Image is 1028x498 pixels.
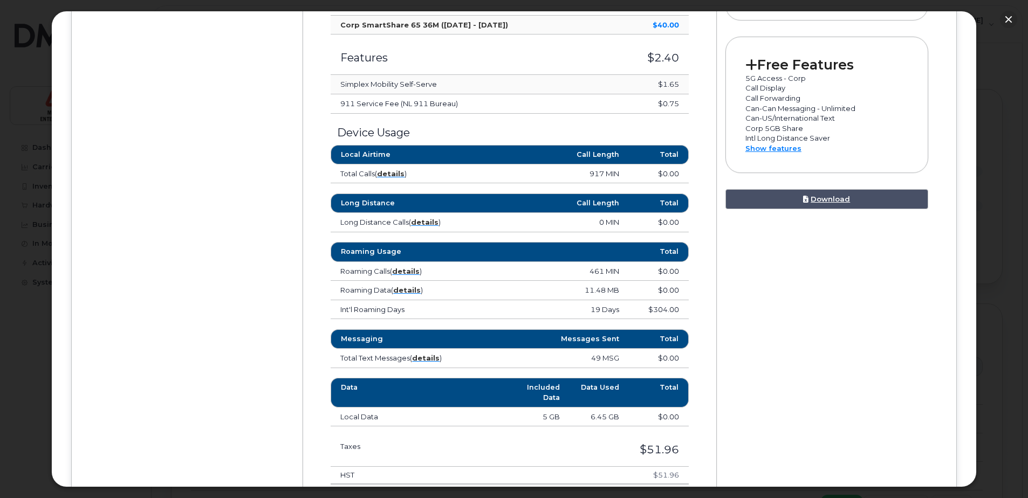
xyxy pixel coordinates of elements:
th: Total [629,378,689,407]
h4: HST [340,471,473,479]
td: 6.45 GB [570,407,629,427]
td: 49 MSG [480,349,629,368]
h3: $51.96 [475,444,679,455]
th: Included Data [510,378,570,407]
td: Local Data [331,407,510,427]
h3: Taxes [340,442,456,450]
td: Total Text Messages [331,349,480,368]
td: 5 GB [510,407,570,427]
span: ( ) [410,354,442,362]
th: Data [331,378,510,407]
h4: $51.96 [492,471,679,479]
td: $0.00 [629,407,689,427]
th: Data Used [570,378,629,407]
td: $0.00 [629,349,689,368]
a: details [412,354,440,362]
